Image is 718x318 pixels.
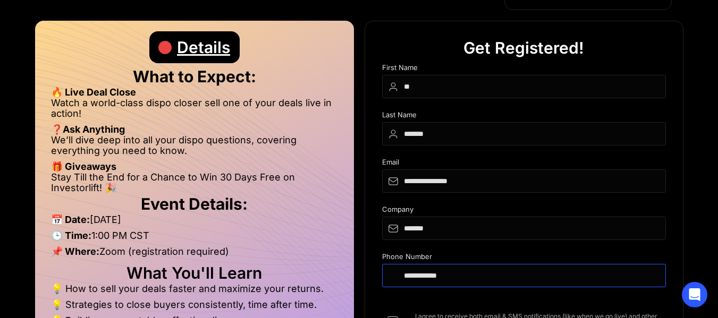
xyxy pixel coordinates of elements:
div: Open Intercom Messenger [682,282,707,307]
strong: Event Details: [141,194,248,213]
strong: 📅 Date: [51,214,90,225]
li: Zoom (registration required) [51,246,338,262]
li: 💡 Strategies to close buyers consistently, time after time. [51,299,338,315]
div: Details [177,31,230,63]
div: Company [382,205,666,217]
li: 1:00 PM CST [51,230,338,246]
li: We’ll dive deep into all your dispo questions, covering everything you need to know. [51,135,338,161]
li: Stay Till the End for a Chance to Win 30 Days Free on Investorlift! 🎉 [51,172,338,193]
strong: ❓Ask Anything [51,124,125,135]
li: [DATE] [51,214,338,230]
div: Get Registered! [463,32,584,64]
li: 💡 How to sell your deals faster and maximize your returns. [51,283,338,299]
div: Email [382,158,666,169]
div: Last Name [382,111,666,122]
strong: What to Expect: [133,67,256,86]
div: First Name [382,64,666,75]
li: Watch a world-class dispo closer sell one of your deals live in action! [51,98,338,124]
h2: What You'll Learn [51,268,338,278]
div: Phone Number [382,253,666,264]
strong: 🎁 Giveaways [51,161,116,172]
strong: 📌 Where: [51,246,99,257]
strong: 🔥 Live Deal Close [51,87,136,98]
strong: 🕒 Time: [51,230,91,241]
